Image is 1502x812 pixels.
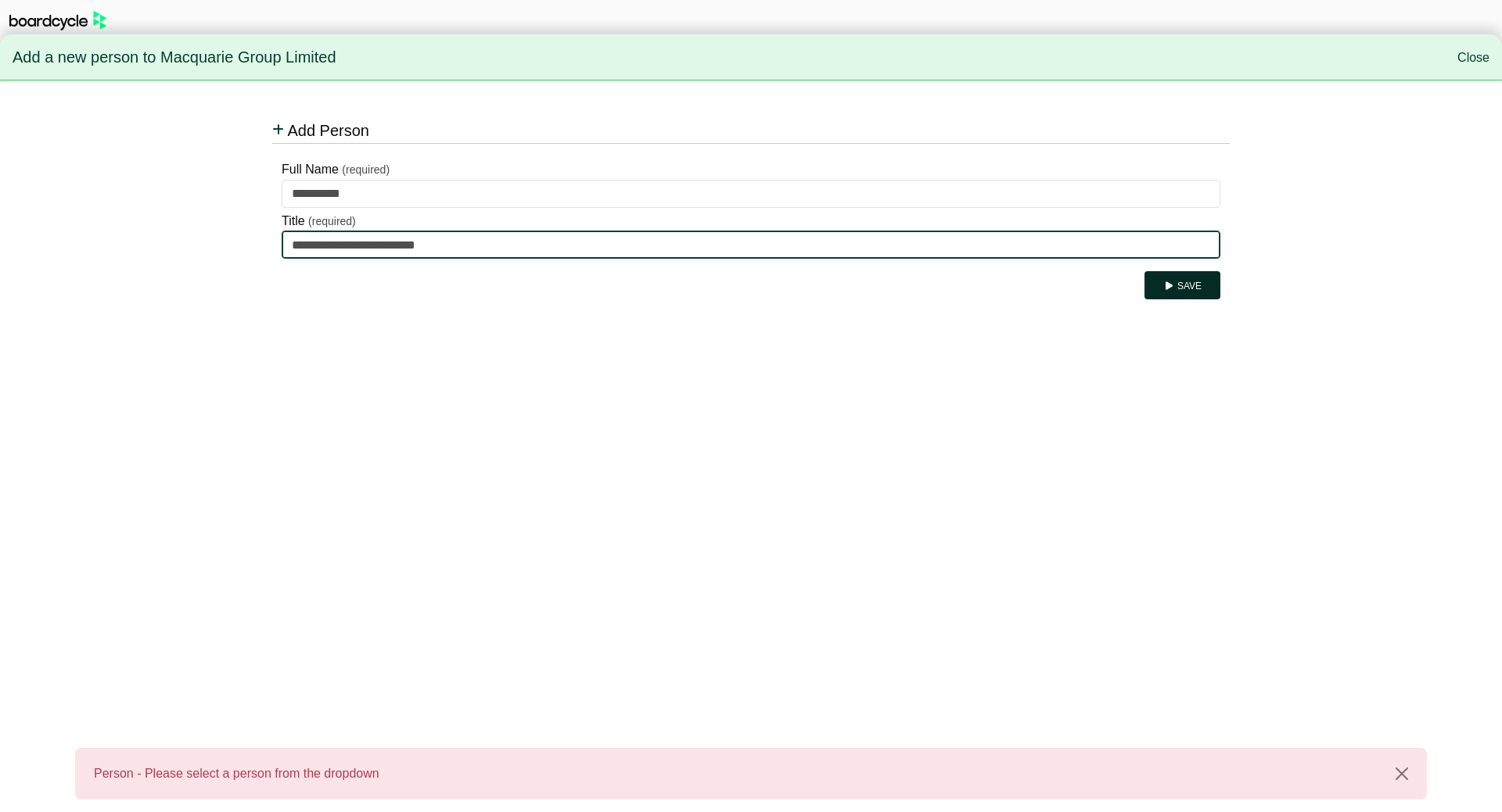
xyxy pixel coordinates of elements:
[308,215,356,227] small: (required)
[282,211,305,231] label: Title
[342,163,390,176] small: (required)
[75,748,1427,799] div: Person - Please select a person from the dropdown
[13,41,336,74] span: Add a new person to Macquarie Group Limited
[1144,271,1220,299] button: Save
[9,11,106,30] img: BoardcycleBlackGreen-aaafeed430059cb809a45853b8cf6d952af9d84e6e89e1f1685b34bfd5cb7d64.svg
[1457,51,1489,64] a: Close
[287,122,369,139] span: Add Person
[282,159,339,180] label: Full Name
[1377,748,1427,799] button: Close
